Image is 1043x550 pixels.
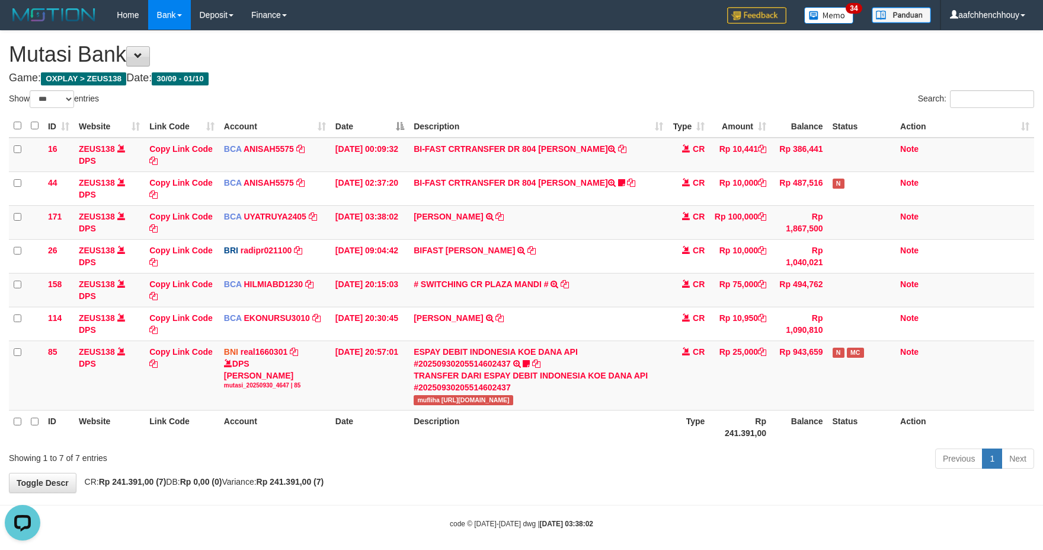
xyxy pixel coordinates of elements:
[244,313,310,323] a: EKONURSU3010
[833,179,844,189] span: Has Note
[847,348,864,358] span: Manually Checked by: aafyoona
[450,520,593,528] small: code © [DATE]-[DATE] dwg |
[771,341,828,410] td: Rp 943,659
[495,212,504,221] a: Copy SUTOMO BARUDIN to clipboard
[219,115,331,138] th: Account: activate to sort column ascending
[627,178,635,187] a: Copy BI-FAST CRTRANSFER DR 804 SUKARDI to clipboard
[758,279,766,289] a: Copy Rp 75,000 to clipboard
[74,410,145,444] th: Website
[145,115,219,138] th: Link Code: activate to sort column ascending
[244,279,303,289] a: HILMIABD1230
[224,212,242,221] span: BCA
[241,347,287,357] a: real1660301
[668,115,709,138] th: Type: activate to sort column ascending
[74,341,145,410] td: DPS
[771,171,828,205] td: Rp 487,516
[693,313,705,323] span: CR
[9,43,1034,66] h1: Mutasi Bank
[833,348,844,358] span: Has Note
[305,279,313,289] a: Copy HILMIABD1230 to clipboard
[872,7,931,23] img: panduan.png
[709,273,771,307] td: Rp 75,000
[331,273,409,307] td: [DATE] 20:15:03
[693,178,705,187] span: CR
[241,246,292,255] a: radipr021100
[309,212,317,221] a: Copy UYATRUYA2405 to clipboard
[41,72,126,85] span: OXPLAY > ZEUS138
[709,307,771,341] td: Rp 10,950
[79,279,115,289] a: ZEUS138
[74,171,145,205] td: DPS
[846,3,862,14] span: 34
[244,144,294,154] a: ANISAH5575
[709,239,771,273] td: Rp 10,000
[224,347,238,357] span: BNI
[828,410,896,444] th: Status
[495,313,504,323] a: Copy AHMAD AGUSTI to clipboard
[74,273,145,307] td: DPS
[331,410,409,444] th: Date
[771,138,828,172] td: Rp 386,441
[9,473,76,493] a: Toggle Descr
[296,178,305,187] a: Copy ANISAH5575 to clipboard
[900,144,919,154] a: Note
[618,144,626,154] a: Copy BI-FAST CRTRANSFER DR 804 AGUS SALIM to clipboard
[895,410,1034,444] th: Action
[312,313,321,323] a: Copy EKONURSU3010 to clipboard
[219,410,331,444] th: Account
[9,447,425,464] div: Showing 1 to 7 of 7 entries
[331,171,409,205] td: [DATE] 02:37:20
[900,178,919,187] a: Note
[145,410,219,444] th: Link Code
[900,212,919,221] a: Note
[414,395,513,405] span: mufliha [URL][DOMAIN_NAME]
[527,246,536,255] a: Copy BIFAST ERIKA S PAUN to clipboard
[758,313,766,323] a: Copy Rp 10,950 to clipboard
[693,246,705,255] span: CR
[152,72,209,85] span: 30/09 - 01/10
[414,370,663,393] div: TRANSFER DARI ESPAY DEBIT INDONESIA KOE DANA API #20250930205514602437
[79,144,115,154] a: ZEUS138
[561,279,569,289] a: Copy # SWITCHING CR PLAZA MANDI # to clipboard
[149,178,213,199] a: Copy Link Code
[414,347,578,368] a: ESPAY DEBIT INDONESIA KOE DANA API #20250930205514602437
[149,246,213,267] a: Copy Link Code
[331,115,409,138] th: Date: activate to sort column descending
[900,279,919,289] a: Note
[709,341,771,410] td: Rp 25,000
[709,138,771,172] td: Rp 10,441
[9,6,99,24] img: MOTION_logo.png
[48,212,62,221] span: 171
[244,178,294,187] a: ANISAH5575
[9,72,1034,84] h4: Game: Date:
[48,279,62,289] span: 158
[709,205,771,239] td: Rp 100,000
[709,410,771,444] th: Rp 241.391,00
[895,115,1034,138] th: Action: activate to sort column ascending
[149,144,213,166] a: Copy Link Code
[224,178,242,187] span: BCA
[331,239,409,273] td: [DATE] 09:04:42
[149,347,213,368] a: Copy Link Code
[224,279,242,289] span: BCA
[758,144,766,154] a: Copy Rp 10,441 to clipboard
[900,347,919,357] a: Note
[331,341,409,410] td: [DATE] 20:57:01
[693,212,705,221] span: CR
[149,313,213,335] a: Copy Link Code
[224,313,242,323] span: BCA
[758,246,766,255] a: Copy Rp 10,000 to clipboard
[693,144,705,154] span: CR
[244,212,306,221] a: UYATRUYA2405
[758,178,766,187] a: Copy Rp 10,000 to clipboard
[727,7,786,24] img: Feedback.jpg
[693,279,705,289] span: CR
[828,115,896,138] th: Status
[540,520,593,528] strong: [DATE] 03:38:02
[180,477,222,487] strong: Rp 0,00 (0)
[79,212,115,221] a: ZEUS138
[693,347,705,357] span: CR
[409,171,668,205] td: BI-FAST CRTRANSFER DR 804 [PERSON_NAME]
[5,5,40,40] button: Open LiveChat chat widget
[414,212,483,221] a: [PERSON_NAME]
